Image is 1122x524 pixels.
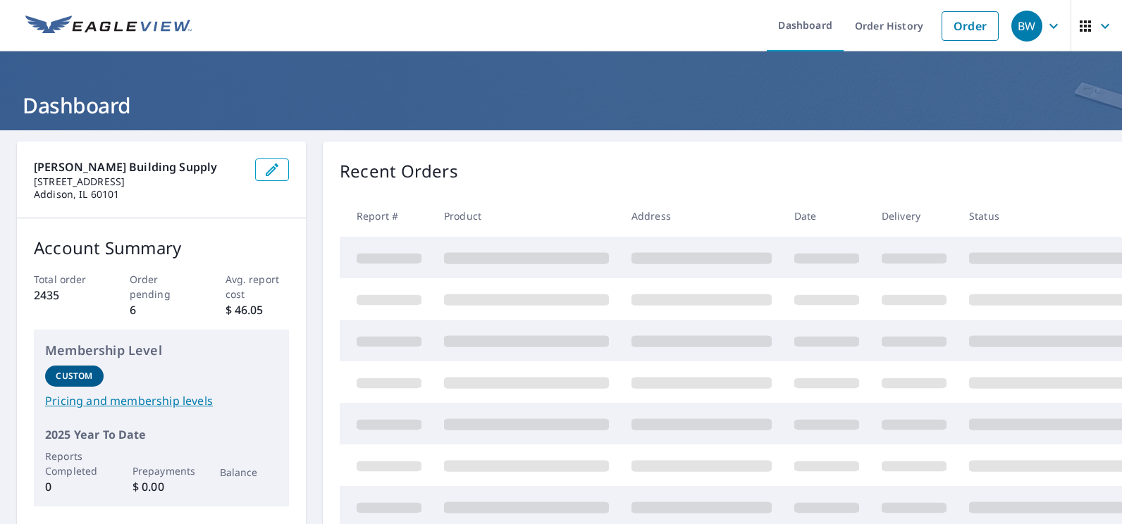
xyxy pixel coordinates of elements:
[17,91,1105,120] h1: Dashboard
[226,272,290,301] p: Avg. report cost
[34,158,244,175] p: [PERSON_NAME] Building Supply
[130,301,194,318] p: 6
[34,287,98,304] p: 2435
[870,195,958,237] th: Delivery
[620,195,783,237] th: Address
[130,272,194,301] p: Order pending
[34,235,289,261] p: Account Summary
[34,175,244,188] p: [STREET_ADDRESS]
[226,301,290,318] p: $ 46.05
[340,195,433,237] th: Report #
[56,370,92,382] p: Custom
[34,272,98,287] p: Total order
[45,392,278,409] a: Pricing and membership levels
[34,188,244,201] p: Addison, IL 60101
[132,478,191,495] p: $ 0.00
[45,426,278,443] p: 2025 Year To Date
[1011,11,1042,42] div: BW
[45,341,278,360] p: Membership Level
[433,195,620,237] th: Product
[220,465,278,480] p: Balance
[25,15,192,37] img: EV Logo
[45,449,104,478] p: Reports Completed
[942,11,999,41] a: Order
[45,478,104,495] p: 0
[132,463,191,478] p: Prepayments
[340,158,458,184] p: Recent Orders
[783,195,870,237] th: Date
